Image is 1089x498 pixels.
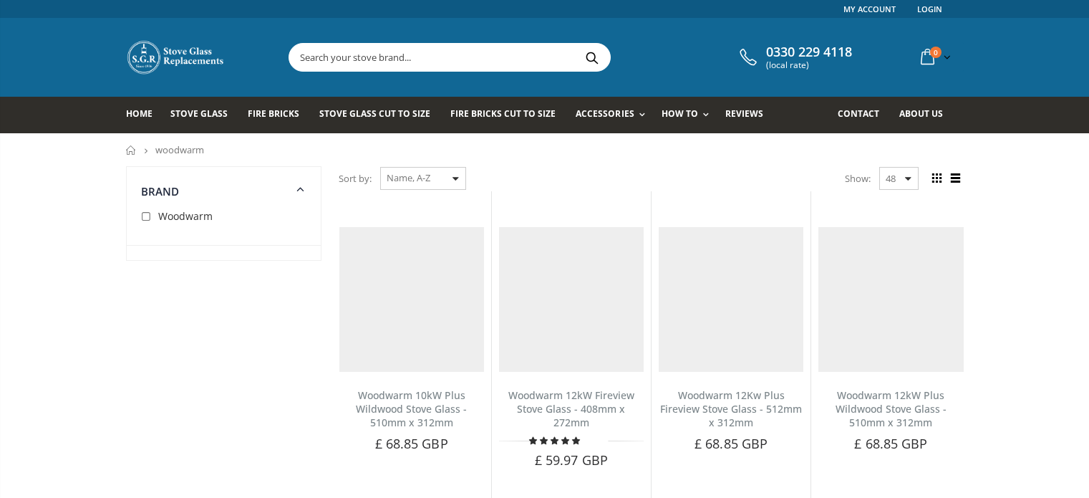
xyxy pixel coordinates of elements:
a: 0330 229 4118 (local rate) [736,44,852,70]
span: Sort by: [339,166,372,191]
span: Grid view [929,171,945,186]
a: Accessories [576,97,652,133]
a: Woodwarm 10kW Plus Wildwood Stove Glass - 510mm x 312mm [356,388,467,429]
span: Woodwarm [158,209,213,223]
a: Reviews [725,97,774,133]
a: Fire Bricks Cut To Size [450,97,566,133]
span: £ 68.85 GBP [694,435,768,452]
span: 0330 229 4118 [766,44,852,60]
span: £ 68.85 GBP [854,435,927,452]
input: Search your stove brand... [289,44,770,71]
a: Woodwarm 12Kw Plus Fireview Stove Glass - 512mm x 312mm [660,388,802,429]
button: Search [576,44,609,71]
span: 0 [930,47,942,58]
span: Accessories [576,107,634,120]
span: About us [899,107,943,120]
span: Fire Bricks [248,107,299,120]
span: Contact [838,107,879,120]
span: How To [662,107,698,120]
a: Stove Glass Cut To Size [319,97,441,133]
a: Stove Glass [170,97,238,133]
span: Stove Glass [170,107,228,120]
a: Home [126,145,137,155]
span: £ 68.85 GBP [375,435,448,452]
a: 0 [915,43,954,71]
a: Woodwarm 12kW Fireview Stove Glass - 408mm x 272mm [508,388,634,429]
span: Home [126,107,153,120]
span: woodwarm [155,143,204,156]
a: Woodwarm 12kW Plus Wildwood Stove Glass - 510mm x 312mm [836,388,947,429]
a: Contact [838,97,890,133]
span: Fire Bricks Cut To Size [450,107,556,120]
a: Home [126,97,163,133]
span: (local rate) [766,60,852,70]
img: Stove Glass Replacement [126,39,226,75]
a: About us [899,97,954,133]
span: List view [948,171,964,186]
span: Stove Glass Cut To Size [319,107,430,120]
span: Reviews [725,107,763,120]
a: Fire Bricks [248,97,310,133]
span: 5.00 stars [529,435,582,446]
span: £ 59.97 GBP [535,451,608,469]
span: Brand [141,184,180,198]
span: Show: [845,167,871,190]
a: How To [662,97,716,133]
